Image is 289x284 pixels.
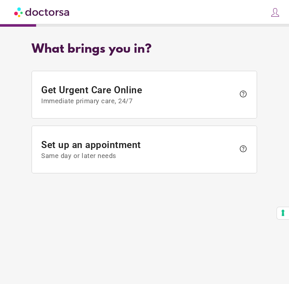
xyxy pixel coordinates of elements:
[14,4,70,20] img: Doctorsa.com
[42,84,236,105] span: Get Urgent Care Online
[270,7,280,17] img: icons8-customer-100.png
[277,207,289,219] button: Your consent preferences for tracking technologies
[239,90,247,98] span: help
[42,152,236,160] span: Same day or later needs
[239,144,247,153] span: help
[32,42,257,57] div: What brings you in?
[42,140,236,160] span: Set up an appointment
[42,97,236,105] span: Immediate primary care, 24/7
